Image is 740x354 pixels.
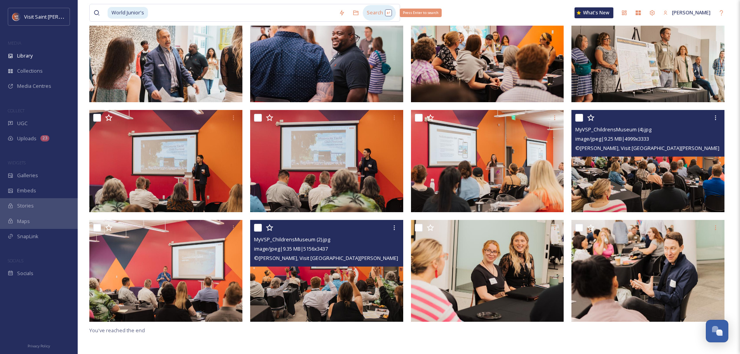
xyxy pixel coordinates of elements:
[571,220,724,322] img: MyVSP_ChildrensMuseum.jpg
[89,327,145,334] span: You've reached the end
[672,9,710,16] span: [PERSON_NAME]
[12,13,20,21] img: Visit%20Saint%20Paul%20Updated%20Profile%20Image.jpg
[17,270,33,277] span: Socials
[411,220,564,322] img: MyVSP_ChildrensMuseum (1).jpg
[17,135,37,142] span: Uploads
[17,67,43,75] span: Collections
[17,218,30,225] span: Maps
[28,344,50,349] span: Privacy Policy
[706,320,728,342] button: Open Chat
[40,135,49,141] div: 23
[28,341,50,350] a: Privacy Policy
[363,5,396,20] div: Search
[254,236,330,243] span: MyVSP_ChildrensMuseum (2).jpg
[17,52,33,59] span: Library
[250,110,403,212] img: MyVSP_ChildrensMuseum (6).jpg
[8,160,26,166] span: WIDGETS
[659,5,714,20] a: [PERSON_NAME]
[17,172,38,179] span: Galleries
[8,258,23,263] span: SOCIALS
[17,187,36,194] span: Embeds
[108,7,148,18] span: World Junior's
[17,82,51,90] span: Media Centres
[575,7,613,18] a: What's New
[254,245,328,252] span: image/jpeg | 9.35 MB | 5156 x 3437
[89,110,242,212] img: MyVSP_ChildrensMuseum (7).jpg
[575,145,719,152] span: © [PERSON_NAME], Visit [GEOGRAPHIC_DATA][PERSON_NAME]
[575,135,649,142] span: image/jpeg | 9.25 MB | 4999 x 3333
[17,233,38,240] span: SnapLink
[575,126,651,133] span: MyVSP_ChildrensMuseum (4).jpg
[89,220,242,322] img: MyVSP_ChildrensMuseum (3).jpg
[24,13,86,20] span: Visit Saint [PERSON_NAME]
[254,255,398,262] span: © [PERSON_NAME], Visit [GEOGRAPHIC_DATA][PERSON_NAME]
[250,220,403,322] img: MyVSP_ChildrensMuseum (2).jpg
[8,40,21,46] span: MEDIA
[17,202,34,209] span: Stories
[8,108,24,113] span: COLLECT
[411,110,564,212] img: MyVSP_ChildrensMuseum (5).jpg
[571,110,724,212] img: MyVSP_ChildrensMuseum (4).jpg
[400,9,442,17] div: Press Enter to search
[17,120,28,127] span: UGC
